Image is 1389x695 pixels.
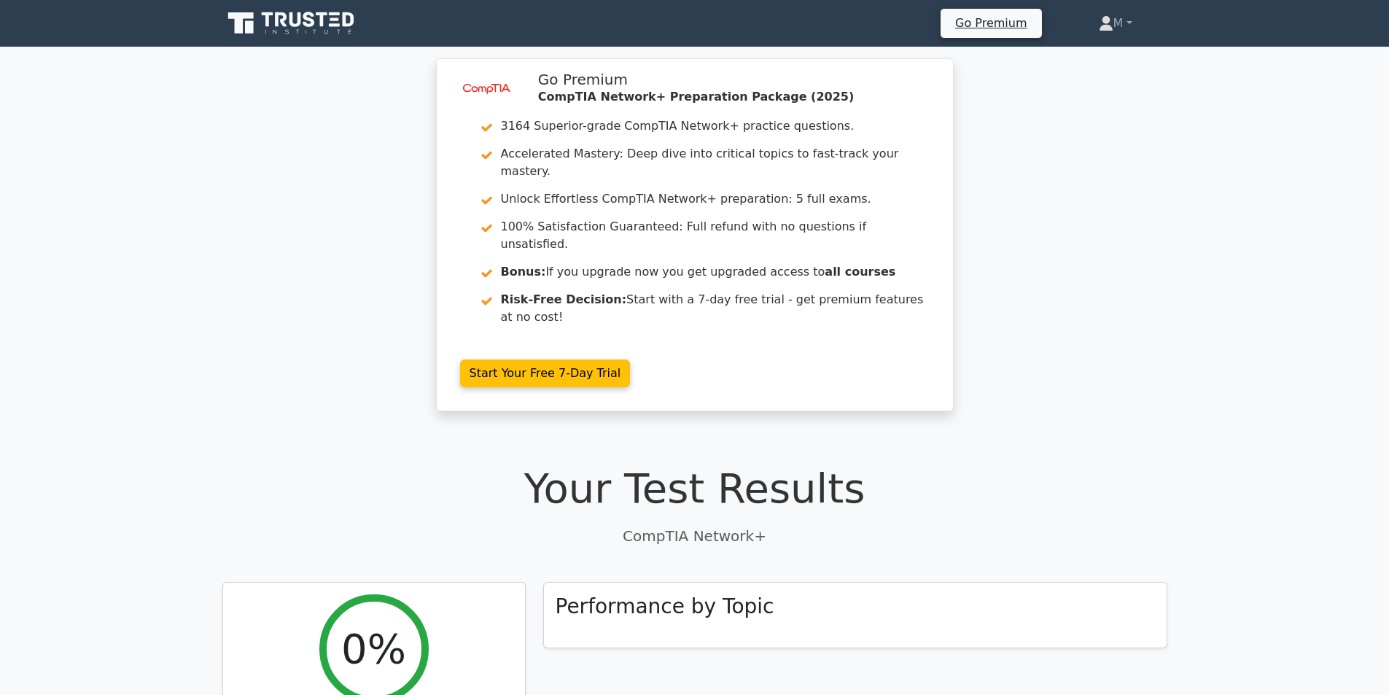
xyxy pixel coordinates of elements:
[556,594,774,619] h3: Performance by Topic
[1064,9,1167,38] a: M
[946,13,1035,33] a: Go Premium
[222,464,1167,513] h1: Your Test Results
[341,624,406,673] h2: 0%
[460,360,631,387] a: Start Your Free 7-Day Trial
[222,525,1167,547] p: CompTIA Network+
